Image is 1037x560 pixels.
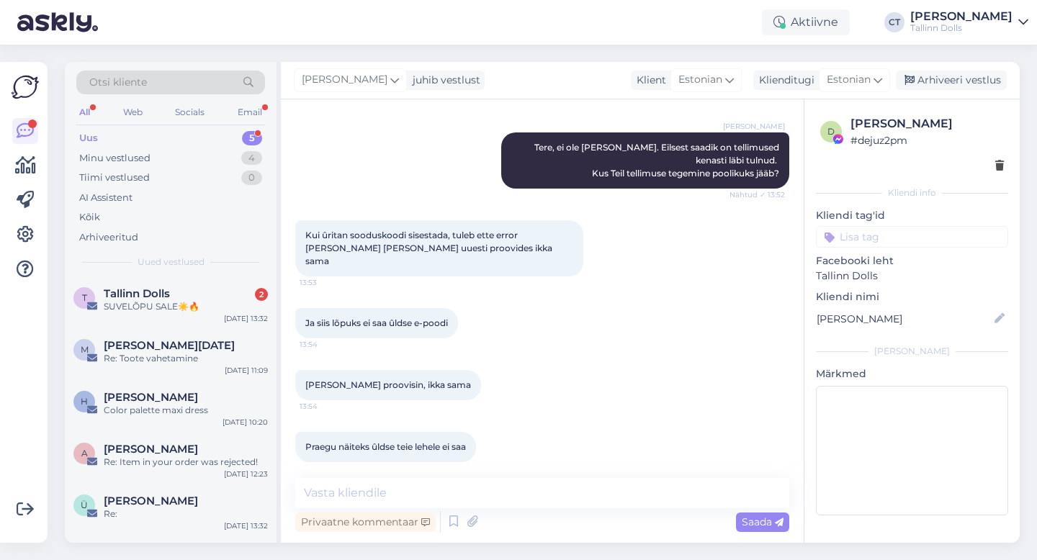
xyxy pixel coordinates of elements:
[241,151,262,166] div: 4
[79,210,100,225] div: Kõik
[224,469,268,479] div: [DATE] 12:23
[816,345,1008,358] div: [PERSON_NAME]
[224,520,268,531] div: [DATE] 13:32
[742,515,784,528] span: Saada
[104,494,198,507] span: Ülle Korsar
[76,103,93,122] div: All
[225,365,268,376] div: [DATE] 11:09
[12,73,39,101] img: Askly Logo
[896,71,1007,90] div: Arhiveeri vestlus
[79,230,138,245] div: Arhiveeritud
[762,9,850,35] div: Aktiivne
[631,73,666,88] div: Klient
[816,268,1008,284] p: Tallinn Dolls
[104,300,268,313] div: SUVELÕPU SALE☀️🔥
[816,186,1008,199] div: Kliendi info
[910,11,1028,34] a: [PERSON_NAME]Tallinn Dolls
[305,317,448,328] span: Ja siis lõpuks ei saa ûldse e-poodi
[305,230,555,266] span: Kui ûritan sooduskoodi sisestada, tuleb ette error [PERSON_NAME] [PERSON_NAME] uuesti proovides i...
[300,401,354,412] span: 13:54
[81,396,88,407] span: H
[104,352,268,365] div: Re: Toote vahetamine
[104,404,268,417] div: Color palette maxi dress
[79,191,133,205] div: AI Assistent
[223,417,268,428] div: [DATE] 10:20
[827,126,835,137] span: d
[302,72,387,88] span: [PERSON_NAME]
[104,507,268,520] div: Re:
[910,22,1013,34] div: Tallinn Dolls
[300,277,354,288] span: 13:53
[850,132,1004,148] div: # dejuz2pm
[407,73,480,88] div: juhib vestlust
[104,287,170,300] span: Tallinn Dolls
[305,441,466,452] span: Praegu näiteks ûldse teie lehele ei saa
[104,456,268,469] div: Re: Item in your order was rejected!
[300,339,354,350] span: 13:54
[816,289,1008,304] p: Kliendi nimi
[816,253,1008,268] p: Facebooki leht
[79,131,98,145] div: Uus
[89,75,147,90] span: Otsi kliente
[910,11,1013,22] div: [PERSON_NAME]
[817,311,992,327] input: Lisa nimi
[300,463,354,474] span: 13:55
[723,121,785,132] span: [PERSON_NAME]
[678,72,722,88] span: Estonian
[295,512,436,532] div: Privaatne kommentaar
[816,226,1008,248] input: Lisa tag
[255,288,268,301] div: 2
[120,103,145,122] div: Web
[305,379,471,390] span: [PERSON_NAME] proovisin, ikka sama
[172,103,207,122] div: Socials
[242,131,262,145] div: 5
[850,115,1004,132] div: [PERSON_NAME]
[816,208,1008,223] p: Kliendi tag'id
[81,500,88,510] span: Ü
[104,391,198,404] span: Helina Kadak
[827,72,871,88] span: Estonian
[104,443,198,456] span: Ange Kangur
[79,171,150,185] div: Tiimi vestlused
[241,171,262,185] div: 0
[81,344,89,355] span: M
[138,256,205,268] span: Uued vestlused
[816,366,1008,381] p: Märkmed
[235,103,265,122] div: Email
[753,73,814,88] div: Klienditugi
[81,448,88,459] span: A
[104,339,235,352] span: Maarja Raja
[224,313,268,324] div: [DATE] 13:32
[730,189,785,200] span: Nähtud ✓ 13:52
[82,292,87,303] span: T
[884,12,904,32] div: CT
[534,142,781,179] span: Tere, ei ole [PERSON_NAME]. Eilsest saadik on tellimused kenasti läbi tulnud. Kus Teil tellimuse ...
[79,151,151,166] div: Minu vestlused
